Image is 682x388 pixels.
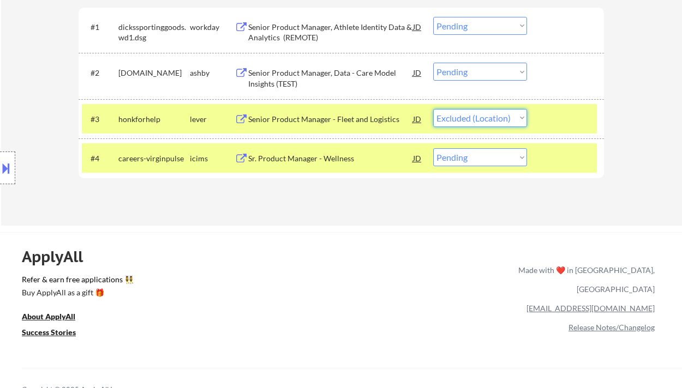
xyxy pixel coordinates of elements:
div: JD [412,63,423,82]
a: About ApplyAll [22,311,91,325]
div: #1 [91,22,110,33]
div: JD [412,17,423,37]
div: lever [190,114,235,125]
div: Buy ApplyAll as a gift 🎁 [22,289,131,296]
div: JD [412,109,423,129]
div: Made with ❤️ in [GEOGRAPHIC_DATA], [GEOGRAPHIC_DATA] [514,260,655,299]
div: Senior Product Manager, Athlete Identity Data & Analytics (REMOTE) [248,22,413,43]
u: Success Stories [22,328,76,337]
div: dickssportinggoods.wd1.dsg [118,22,190,43]
a: Refer & earn free applications 👯‍♀️ [22,276,290,287]
a: Buy ApplyAll as a gift 🎁 [22,287,131,301]
div: icims [190,153,235,164]
a: Release Notes/Changelog [569,323,655,332]
div: JD [412,148,423,168]
a: [EMAIL_ADDRESS][DOMAIN_NAME] [527,304,655,313]
div: Sr. Product Manager - Wellness [248,153,413,164]
a: Success Stories [22,327,91,341]
div: workday [190,22,235,33]
u: About ApplyAll [22,312,75,321]
div: Senior Product Manager - Fleet and Logistics [248,114,413,125]
div: Senior Product Manager, Data - Care Model Insights (TEST) [248,68,413,89]
div: ashby [190,68,235,78]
